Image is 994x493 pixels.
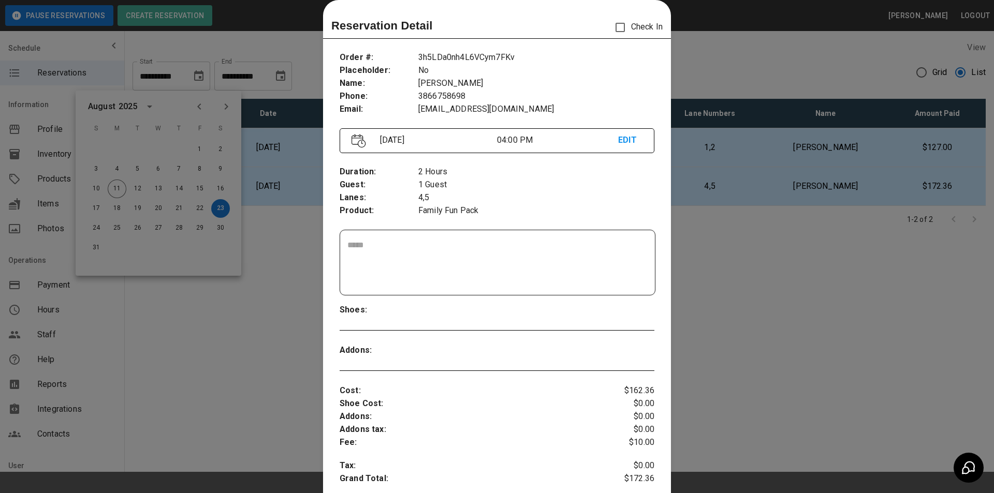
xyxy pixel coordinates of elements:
p: 04:00 PM [497,134,618,146]
p: Lanes : [340,191,418,204]
p: Name : [340,77,418,90]
p: $0.00 [602,410,654,423]
p: Cost : [340,384,602,397]
p: 3866758698 [418,90,654,103]
p: Email : [340,103,418,116]
p: Phone : [340,90,418,103]
p: [PERSON_NAME] [418,77,654,90]
p: Reservation Detail [331,17,433,34]
p: 2 Hours [418,166,654,178]
p: $0.00 [602,397,654,410]
p: [DATE] [376,134,497,146]
p: [EMAIL_ADDRESS][DOMAIN_NAME] [418,103,654,116]
p: Duration : [340,166,418,178]
p: Fee : [340,436,602,449]
p: Tax : [340,459,602,472]
p: Shoes : [340,304,418,317]
p: $172.36 [602,472,654,488]
p: Shoe Cost : [340,397,602,410]
p: 3h5LDa0nh4L6VCym7FKv [418,51,654,64]
p: Addons : [340,410,602,423]
p: $10.00 [602,436,654,449]
p: Family Fun Pack [418,204,654,217]
p: No [418,64,654,77]
p: EDIT [618,134,642,147]
p: $0.00 [602,459,654,472]
p: Guest : [340,178,418,191]
p: Order # : [340,51,418,64]
p: 1 Guest [418,178,654,191]
p: Check In [609,17,663,38]
p: Addons : [340,344,418,357]
img: Vector [352,134,366,148]
p: $162.36 [602,384,654,397]
p: Grand Total : [340,472,602,488]
p: Placeholder : [340,64,418,77]
p: $0.00 [602,423,654,436]
p: 4,5 [418,191,654,204]
p: Addons tax : [340,423,602,436]
p: Product : [340,204,418,217]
